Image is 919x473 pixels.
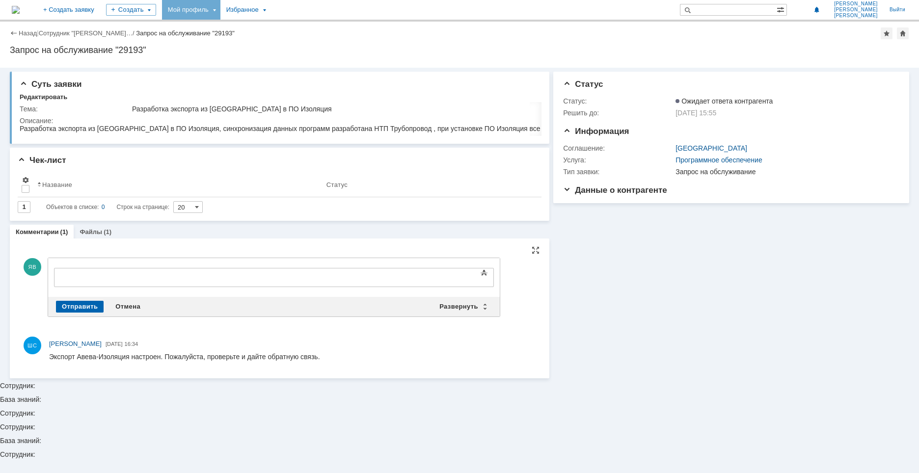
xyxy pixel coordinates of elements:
[20,117,912,125] div: Описание:
[676,97,773,105] span: Ожидает ответа контрагента
[46,201,169,213] i: Строк на странице:
[897,27,909,39] div: Сделать домашней страницей
[104,228,111,236] div: (1)
[42,181,72,188] div: Название
[834,13,878,19] span: [PERSON_NAME]
[478,267,490,279] span: Показать панель инструментов
[563,127,629,136] span: Информация
[777,4,786,14] span: Расширенный поиск
[39,29,133,37] a: Сотрудник "[PERSON_NAME]…
[136,29,235,37] div: Запрос на обслуживание "29193"
[22,176,29,184] span: Настройки
[834,7,878,13] span: [PERSON_NAME]
[125,341,138,347] span: 16:34
[563,79,603,89] span: Статус
[39,29,136,37] div: /
[676,156,762,164] a: Программное обеспечение
[102,201,105,213] div: 0
[563,168,674,176] div: Тип заявки:
[323,172,534,197] th: Статус
[16,228,59,236] a: Комментарии
[18,156,66,165] span: Чек-лист
[49,339,102,349] a: [PERSON_NAME]
[326,181,348,188] div: Статус
[563,185,667,195] span: Данные о контрагенте
[60,228,68,236] div: (1)
[20,93,67,101] div: Редактировать
[563,109,674,117] div: Решить до:
[12,6,20,14] a: Перейти на домашнюю страницу
[80,228,102,236] a: Файлы
[19,29,37,37] a: Назад
[20,79,81,89] span: Суть заявки
[532,246,540,254] div: На всю страницу
[106,341,123,347] span: [DATE]
[46,204,99,210] span: Объектов в списке:
[676,109,716,117] span: [DATE] 15:55
[563,156,674,164] div: Услуга:
[676,144,747,152] a: [GEOGRAPHIC_DATA]
[10,45,909,55] div: Запрос на обслуживание "29193"
[33,172,323,197] th: Название
[676,168,894,176] div: Запрос на обслуживание
[37,29,38,36] div: |
[20,105,130,113] div: Тема:
[12,6,20,14] img: logo
[881,27,892,39] div: Добавить в избранное
[563,97,674,105] div: Статус:
[132,105,910,113] div: Разработка экспорта из [GEOGRAPHIC_DATA] в ПО Изоляция
[24,258,41,276] span: ЯВ
[563,144,674,152] div: Соглашение:
[834,1,878,7] span: [PERSON_NAME]
[49,340,102,347] span: [PERSON_NAME]
[106,4,156,16] div: Создать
